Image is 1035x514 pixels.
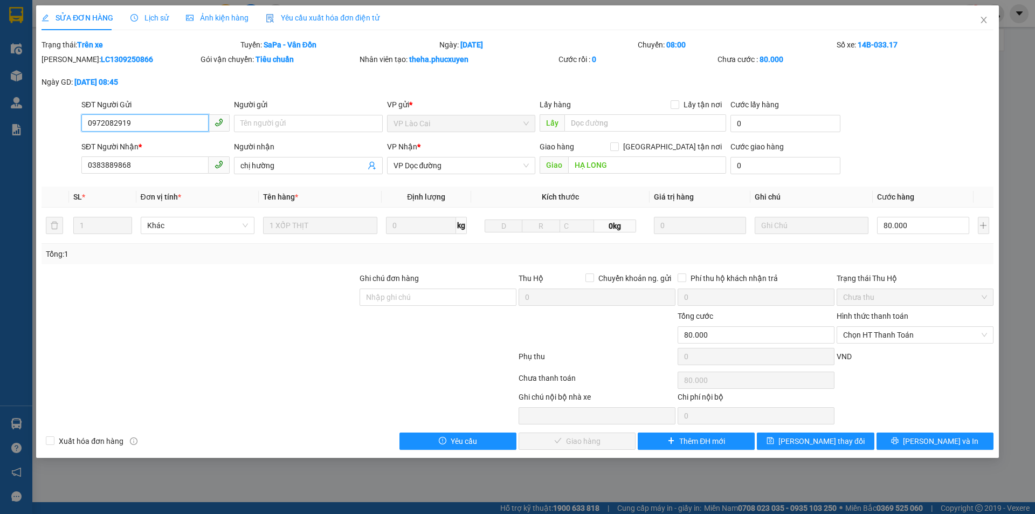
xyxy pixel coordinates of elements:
div: SĐT Người Nhận [81,141,230,153]
div: Trạng thái Thu Hộ [837,272,993,284]
input: Dọc đường [568,156,726,174]
span: [PERSON_NAME] thay đổi [778,435,865,447]
span: Xuất hóa đơn hàng [54,435,128,447]
div: Chi phí nội bộ [678,391,834,407]
label: Cước giao hàng [730,142,784,151]
div: SĐT Người Gửi [81,99,230,111]
span: Giao hàng [540,142,574,151]
button: exclamation-circleYêu cầu [399,433,516,450]
span: info-circle [130,437,137,445]
span: Thêm ĐH mới [679,435,725,447]
label: Cước lấy hàng [730,100,779,109]
input: D [485,220,523,232]
span: exclamation-circle [439,437,446,446]
span: Tổng cước [678,312,713,320]
input: 0 [654,217,746,234]
button: save[PERSON_NAME] thay đổi [757,433,874,450]
span: 0kg [594,220,636,232]
div: Ngày GD: [42,76,198,88]
span: save [767,437,774,446]
th: Ghi chú [750,187,873,208]
span: Khác [147,217,249,234]
b: Tiêu chuẩn [256,55,294,64]
div: Chưa thanh toán [517,372,677,391]
span: Chọn HT Thanh Toán [843,327,987,343]
span: Yêu cầu xuất hóa đơn điện tử [266,13,379,22]
div: Tổng: 1 [46,248,399,260]
span: Tên hàng [263,193,298,201]
input: Ghi chú đơn hàng [360,289,516,306]
b: [DATE] 08:45 [74,78,118,86]
b: [DATE] [460,40,483,49]
div: Chưa cước : [717,53,874,65]
span: [GEOGRAPHIC_DATA] tận nơi [619,141,726,153]
span: Cước hàng [877,193,914,201]
button: Close [969,5,999,36]
button: plus [978,217,989,234]
span: Yêu cầu [451,435,477,447]
input: R [522,220,560,232]
span: plus [667,437,675,446]
span: Định lượng [407,193,445,201]
span: phone [215,118,223,127]
span: SỬA ĐƠN HÀNG [42,13,113,22]
span: VND [837,352,852,361]
button: delete [46,217,63,234]
span: VP Lào Cai [394,115,529,132]
span: clock-circle [130,14,138,22]
b: theha.phucxuyen [409,55,468,64]
div: Gói vận chuyển: [201,53,357,65]
div: [PERSON_NAME]: [42,53,198,65]
input: C [560,220,594,232]
span: Thu Hộ [519,274,543,283]
input: Ghi Chú [755,217,869,234]
img: icon [266,14,274,23]
div: Chuyến: [637,39,836,51]
button: plusThêm ĐH mới [638,433,755,450]
span: close [979,16,988,24]
div: Cước rồi : [558,53,715,65]
b: 08:00 [666,40,686,49]
span: Chuyển khoản ng. gửi [594,272,675,284]
span: user-add [368,161,376,170]
span: SL [73,193,82,201]
b: LC1309250866 [101,55,153,64]
span: Kích thước [542,193,579,201]
span: Giao [540,156,568,174]
label: Hình thức thanh toán [837,312,908,320]
span: Giá trị hàng [654,193,694,201]
b: 80.000 [760,55,783,64]
span: phone [215,160,223,169]
label: Ghi chú đơn hàng [360,274,419,283]
div: Trạng thái: [40,39,239,51]
div: Phụ thu [517,351,677,369]
b: 0 [592,55,596,64]
input: VD: Bàn, Ghế [263,217,377,234]
b: 14B-033.17 [858,40,898,49]
button: checkGiao hàng [519,433,636,450]
div: Số xe: [836,39,995,51]
span: [PERSON_NAME] và In [903,435,978,447]
span: Đơn vị tính [141,193,181,201]
span: printer [891,437,899,446]
div: Ngày: [438,39,637,51]
div: Người gửi [234,99,382,111]
button: printer[PERSON_NAME] và In [877,433,993,450]
span: VP Dọc đường [394,157,529,174]
div: Người nhận [234,141,382,153]
span: Lấy tận nơi [679,99,726,111]
span: Ảnh kiện hàng [186,13,249,22]
span: edit [42,14,49,22]
div: Ghi chú nội bộ nhà xe [519,391,675,407]
div: Tuyến: [239,39,438,51]
span: Chưa thu [843,289,987,305]
span: kg [456,217,467,234]
input: Cước lấy hàng [730,115,840,132]
input: Dọc đường [564,114,726,132]
b: SaPa - Vân Đồn [264,40,316,49]
span: Lấy hàng [540,100,571,109]
span: Lấy [540,114,564,132]
div: Nhân viên tạo: [360,53,556,65]
span: picture [186,14,194,22]
div: VP gửi [387,99,535,111]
